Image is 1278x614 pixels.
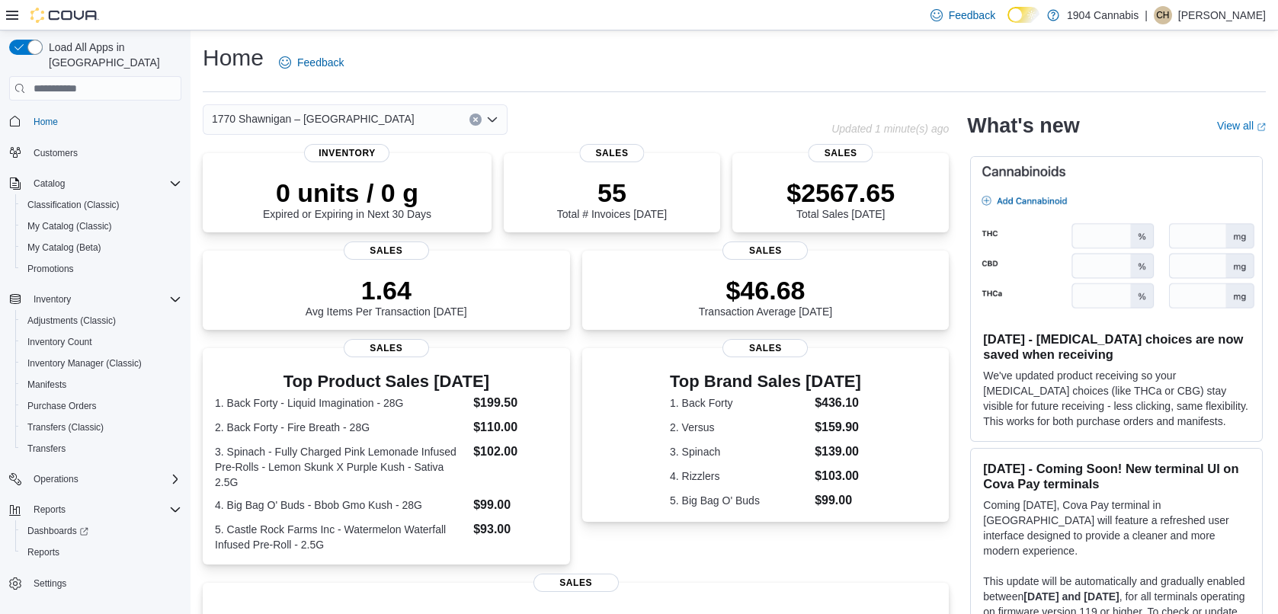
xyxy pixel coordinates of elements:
[699,275,833,305] p: $46.68
[34,293,71,305] span: Inventory
[15,216,187,237] button: My Catalog (Classic)
[15,331,187,353] button: Inventory Count
[815,491,861,510] dd: $99.00
[3,142,187,164] button: Customers
[815,394,861,412] dd: $436.10
[27,144,84,162] a: Customers
[486,114,498,126] button: Open list of options
[21,238,181,257] span: My Catalog (Beta)
[3,173,187,194] button: Catalog
[27,470,85,488] button: Operations
[1023,590,1119,603] strong: [DATE] and [DATE]
[1007,7,1039,23] input: Dark Mode
[670,420,809,435] dt: 2. Versus
[21,440,72,458] a: Transfers
[34,473,78,485] span: Operations
[27,470,181,488] span: Operations
[815,418,861,437] dd: $159.90
[21,260,181,278] span: Promotions
[21,440,181,458] span: Transfers
[27,443,66,455] span: Transfers
[21,312,181,330] span: Adjustments (Classic)
[815,443,861,461] dd: $139.00
[21,418,181,437] span: Transfers (Classic)
[27,220,112,232] span: My Catalog (Classic)
[21,260,80,278] a: Promotions
[3,468,187,490] button: Operations
[3,499,187,520] button: Reports
[306,275,467,318] div: Avg Items Per Transaction [DATE]
[27,400,97,412] span: Purchase Orders
[27,290,77,309] button: Inventory
[831,123,949,135] p: Updated 1 minute(s) ago
[21,354,148,373] a: Inventory Manager (Classic)
[1156,6,1169,24] span: CH
[212,110,415,128] span: 1770 Shawnigan – [GEOGRAPHIC_DATA]
[15,353,187,374] button: Inventory Manager (Classic)
[15,310,187,331] button: Adjustments (Classic)
[21,238,107,257] a: My Catalog (Beta)
[263,177,431,220] div: Expired or Expiring in Next 30 Days
[15,520,187,542] a: Dashboards
[1257,123,1266,132] svg: External link
[670,444,809,459] dt: 3. Spinach
[215,522,467,552] dt: 5. Castle Rock Farms Inc - Watermelon Waterfall Infused Pre-Roll - 2.5G
[27,500,72,519] button: Reports
[21,418,110,437] a: Transfers (Classic)
[215,497,467,513] dt: 4. Big Bag O' Buds - Bbob Gmo Kush - 28G
[967,114,1079,138] h2: What's new
[34,504,66,516] span: Reports
[297,55,344,70] span: Feedback
[815,467,861,485] dd: $103.00
[1154,6,1172,24] div: Courtnay Huculak
[786,177,895,220] div: Total Sales [DATE]
[21,354,181,373] span: Inventory Manager (Classic)
[1217,120,1266,132] a: View allExternal link
[670,493,809,508] dt: 5. Big Bag O' Buds
[27,113,64,131] a: Home
[557,177,667,220] div: Total # Invoices [DATE]
[983,461,1250,491] h3: [DATE] - Coming Soon! New terminal UI on Cova Pay terminals
[27,199,120,211] span: Classification (Classic)
[21,376,181,394] span: Manifests
[15,237,187,258] button: My Catalog (Beta)
[27,241,101,254] span: My Catalog (Beta)
[473,443,557,461] dd: $102.00
[27,525,88,537] span: Dashboards
[722,339,808,357] span: Sales
[27,174,71,193] button: Catalog
[473,496,557,514] dd: $99.00
[21,522,181,540] span: Dashboards
[27,174,181,193] span: Catalog
[3,572,187,594] button: Settings
[21,376,72,394] a: Manifests
[3,110,187,132] button: Home
[15,395,187,417] button: Purchase Orders
[306,275,467,305] p: 1.64
[21,312,122,330] a: Adjustments (Classic)
[27,357,142,369] span: Inventory Manager (Classic)
[533,574,619,592] span: Sales
[670,395,809,411] dt: 1. Back Forty
[949,8,995,23] span: Feedback
[3,289,187,310] button: Inventory
[699,275,833,318] div: Transaction Average [DATE]
[983,497,1250,558] p: Coming [DATE], Cova Pay terminal in [GEOGRAPHIC_DATA] will feature a refreshed user interface des...
[27,143,181,162] span: Customers
[27,574,72,593] a: Settings
[21,196,181,214] span: Classification (Classic)
[21,333,181,351] span: Inventory Count
[469,114,482,126] button: Clear input
[344,339,429,357] span: Sales
[203,43,264,73] h1: Home
[21,333,98,351] a: Inventory Count
[1145,6,1148,24] p: |
[786,177,895,208] p: $2567.65
[21,217,181,235] span: My Catalog (Classic)
[1007,23,1008,24] span: Dark Mode
[30,8,99,23] img: Cova
[557,177,667,208] p: 55
[27,315,116,327] span: Adjustments (Classic)
[27,546,59,558] span: Reports
[263,177,431,208] p: 0 units / 0 g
